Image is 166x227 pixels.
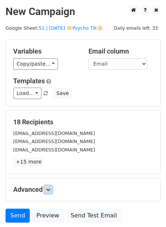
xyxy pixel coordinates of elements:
iframe: Chat Widget [129,192,166,227]
a: +15 more [13,157,44,166]
a: Send Test Email [66,209,122,223]
a: Copy/paste... [13,58,58,70]
h5: 18 Recipients [13,118,153,126]
small: Google Sheet: [6,25,103,31]
h5: Variables [13,47,77,55]
a: Templates [13,77,45,85]
h5: Email column [89,47,153,55]
h2: New Campaign [6,6,160,18]
h5: Advanced [13,186,153,194]
small: [EMAIL_ADDRESS][DOMAIN_NAME] [13,147,95,153]
span: Daily emails left: 33 [111,24,160,32]
button: Save [53,88,72,99]
small: [EMAIL_ADDRESS][DOMAIN_NAME] [13,131,95,136]
small: [EMAIL_ADDRESS][DOMAIN_NAME] [13,139,95,144]
a: Load... [13,88,41,99]
a: 51 | [DATE] 🔆Psycho Tik🔆 [39,25,103,31]
a: Preview [32,209,64,223]
a: Daily emails left: 33 [111,25,160,31]
a: Send [6,209,30,223]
